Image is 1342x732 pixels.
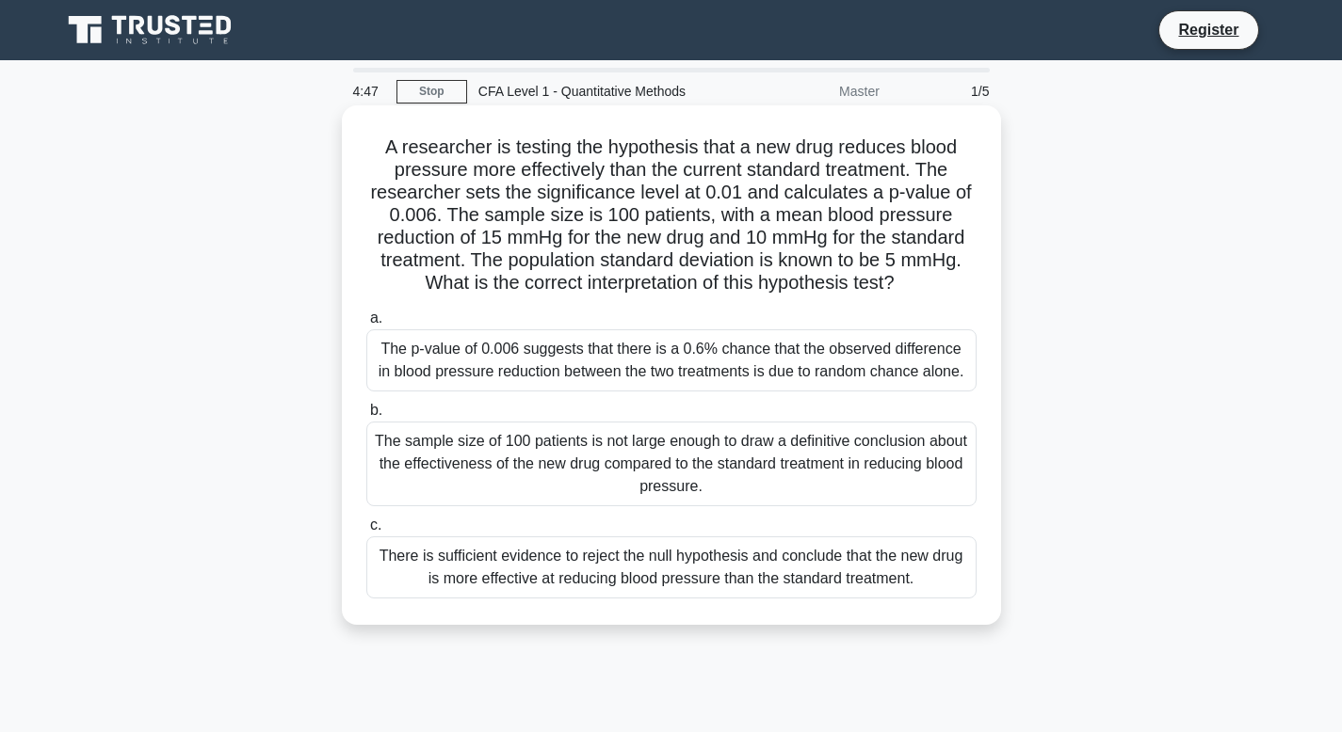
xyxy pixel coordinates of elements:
[366,329,977,391] div: The p-value of 0.006 suggests that there is a 0.6% chance that the observed difference in blood p...
[891,72,1001,110] div: 1/5
[364,135,978,295] h5: A researcher is testing the hypothesis that a new drug reduces blood pressure more effectively th...
[726,72,891,110] div: Master
[370,517,381,533] span: c.
[342,72,396,110] div: 4:47
[396,80,467,103] a: Stop
[467,72,726,110] div: CFA Level 1 - Quantitative Methods
[366,536,977,598] div: There is sufficient evidence to reject the null hypothesis and conclude that the new drug is more...
[370,310,382,326] span: a.
[1167,18,1250,41] a: Register
[370,402,382,418] span: b.
[366,422,977,506] div: The sample size of 100 patients is not large enough to draw a definitive conclusion about the eff...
